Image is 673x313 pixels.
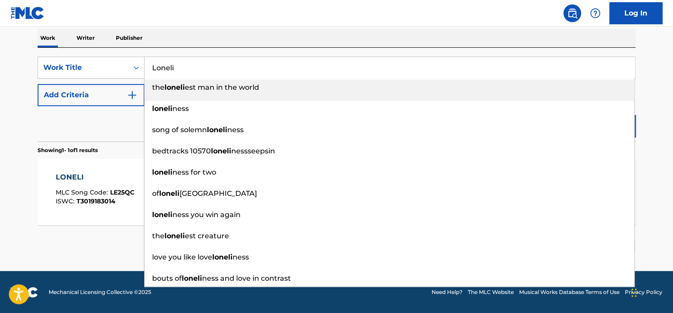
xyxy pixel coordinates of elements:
[76,197,115,205] span: T3019183014
[629,271,673,313] iframe: Chat Widget
[202,274,291,282] span: ness and love in contrast
[185,232,229,240] span: est creature
[38,146,98,154] p: Showing 1 - 1 of 1 results
[164,83,185,92] strong: loneli
[152,253,212,261] span: love you like love
[182,274,202,282] strong: loneli
[152,210,172,219] strong: loneli
[172,210,241,219] span: ness you win again
[152,147,211,155] span: bedtracks 10570
[631,279,637,306] div: টেনে আনুন
[185,83,259,92] span: est man in the world
[563,4,581,22] a: Public Search
[11,7,45,19] img: MLC Logo
[172,104,189,113] span: ness
[56,172,134,183] div: LONELI
[227,126,244,134] span: ness
[432,288,463,296] a: Need Help?
[180,189,257,198] span: [GEOGRAPHIC_DATA]
[38,57,635,141] form: Search Form
[56,188,110,196] span: MLC Song Code :
[56,197,76,205] span: ISWC :
[519,288,619,296] a: Musical Works Database Terms of Use
[468,288,514,296] a: The MLC Website
[152,232,164,240] span: the
[625,288,662,296] a: Privacy Policy
[609,2,662,24] a: Log In
[127,90,138,100] img: 9d2ae6d4665cec9f34b9.svg
[152,168,172,176] strong: loneli
[38,159,635,225] a: LONELIMLC Song Code:LE25QCISWC:T3019183014Writers (6)[PERSON_NAME], [PERSON_NAME], [PERSON_NAME],...
[113,29,145,47] p: Publisher
[11,287,38,298] img: logo
[567,8,577,19] img: search
[110,188,134,196] span: LE25QC
[586,4,604,22] div: Help
[38,29,58,47] p: Work
[164,232,185,240] strong: loneli
[152,189,159,198] span: of
[152,274,182,282] span: bouts of
[152,126,207,134] span: song of solemn
[38,84,145,106] button: Add Criteria
[43,62,123,73] div: Work Title
[590,8,600,19] img: help
[212,253,233,261] strong: loneli
[152,83,164,92] span: the
[152,104,172,113] strong: loneli
[231,147,275,155] span: nessseepsin
[207,126,227,134] strong: loneli
[233,253,249,261] span: ness
[74,29,97,47] p: Writer
[49,288,151,296] span: Mechanical Licensing Collective © 2025
[172,168,216,176] span: ness for two
[629,271,673,313] div: চ্যাট উইজেট
[211,147,231,155] strong: loneli
[159,189,180,198] strong: loneli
